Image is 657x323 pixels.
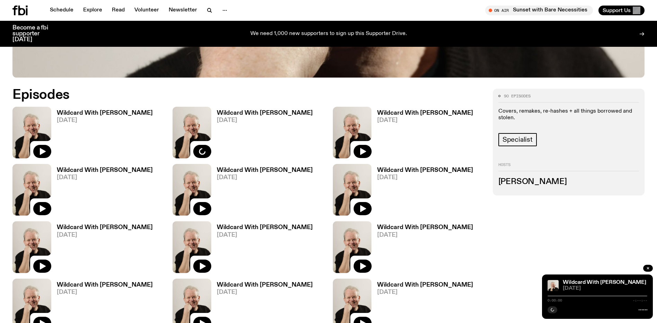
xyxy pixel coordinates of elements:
img: Stuart is smiling charmingly, wearing a black t-shirt against a stark white background. [548,280,559,291]
span: 90 episodes [504,94,531,98]
a: Read [108,6,129,15]
a: Wildcard With [PERSON_NAME][DATE] [51,167,153,216]
a: Wildcard With [PERSON_NAME] [563,280,646,285]
span: [DATE] [377,289,473,295]
img: Stuart is smiling charmingly, wearing a black t-shirt against a stark white background. [172,221,211,273]
a: Newsletter [165,6,201,15]
p: Covers, remakes, re-hashes + all things borrowed and stolen. [498,108,639,121]
a: Explore [79,6,106,15]
h3: Wildcard With [PERSON_NAME] [57,282,153,288]
img: Stuart is smiling charmingly, wearing a black t-shirt against a stark white background. [12,107,51,158]
h3: Wildcard With [PERSON_NAME] [377,225,473,230]
span: Specialist [503,136,533,143]
p: We need 1,000 new supporters to sign up this Supporter Drive. [250,31,407,37]
a: Specialist [498,133,537,146]
span: 0:00:00 [548,299,562,302]
h3: Wildcard With [PERSON_NAME] [57,110,153,116]
img: Stuart is smiling charmingly, wearing a black t-shirt against a stark white background. [172,164,211,216]
span: [DATE] [217,232,313,238]
a: Schedule [46,6,78,15]
h3: Wildcard With [PERSON_NAME] [57,167,153,173]
span: [DATE] [563,286,647,291]
span: [DATE] [377,175,473,181]
span: [DATE] [57,232,153,238]
h3: Wildcard With [PERSON_NAME] [377,167,473,173]
a: Wildcard With [PERSON_NAME][DATE] [51,110,153,158]
a: Wildcard With [PERSON_NAME][DATE] [211,225,313,273]
button: Support Us [598,6,645,15]
img: Stuart is smiling charmingly, wearing a black t-shirt against a stark white background. [333,221,372,273]
h3: Wildcard With [PERSON_NAME] [217,225,313,230]
h3: Become a fbi supporter [DATE] [12,25,57,43]
span: [DATE] [217,289,313,295]
span: [DATE] [57,117,153,123]
h2: Hosts [498,163,639,171]
h3: Wildcard With [PERSON_NAME] [377,110,473,116]
span: [DATE] [57,289,153,295]
span: [DATE] [377,232,473,238]
h2: Episodes [12,89,431,101]
a: Wildcard With [PERSON_NAME][DATE] [372,110,473,158]
a: Volunteer [130,6,163,15]
img: Stuart is smiling charmingly, wearing a black t-shirt against a stark white background. [333,107,372,158]
span: [DATE] [57,175,153,181]
a: Wildcard With [PERSON_NAME][DATE] [211,167,313,216]
h3: Wildcard With [PERSON_NAME] [217,282,313,288]
a: Wildcard With [PERSON_NAME][DATE] [51,225,153,273]
span: Support Us [603,7,631,14]
span: [DATE] [217,175,313,181]
h3: Wildcard With [PERSON_NAME] [217,110,313,116]
span: -:--:-- [633,299,647,302]
button: On AirSunset with Bare Necessities [485,6,593,15]
h3: Wildcard With [PERSON_NAME] [57,225,153,230]
img: Stuart is smiling charmingly, wearing a black t-shirt against a stark white background. [12,221,51,273]
span: [DATE] [377,117,473,123]
img: Stuart is smiling charmingly, wearing a black t-shirt against a stark white background. [333,164,372,216]
img: Stuart is smiling charmingly, wearing a black t-shirt against a stark white background. [12,164,51,216]
span: [DATE] [217,117,313,123]
h3: Wildcard With [PERSON_NAME] [217,167,313,173]
a: Wildcard With [PERSON_NAME][DATE] [372,225,473,273]
a: Wildcard With [PERSON_NAME][DATE] [211,110,313,158]
h3: [PERSON_NAME] [498,178,639,186]
h3: Wildcard With [PERSON_NAME] [377,282,473,288]
a: Wildcard With [PERSON_NAME][DATE] [372,167,473,216]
